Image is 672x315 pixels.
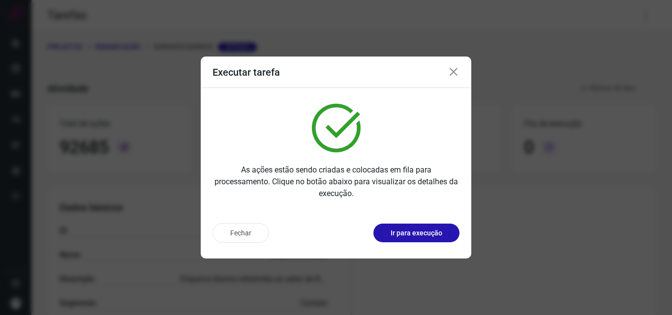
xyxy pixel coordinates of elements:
button: Ir para execução [373,224,459,242]
img: verified.svg [312,104,361,152]
p: As ações estão sendo criadas e colocadas em fila para processamento. Clique no botão abaixo para ... [213,164,459,200]
button: Fechar [213,223,269,243]
p: Ir para execução [391,228,442,238]
h3: Executar tarefa [213,66,280,78]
